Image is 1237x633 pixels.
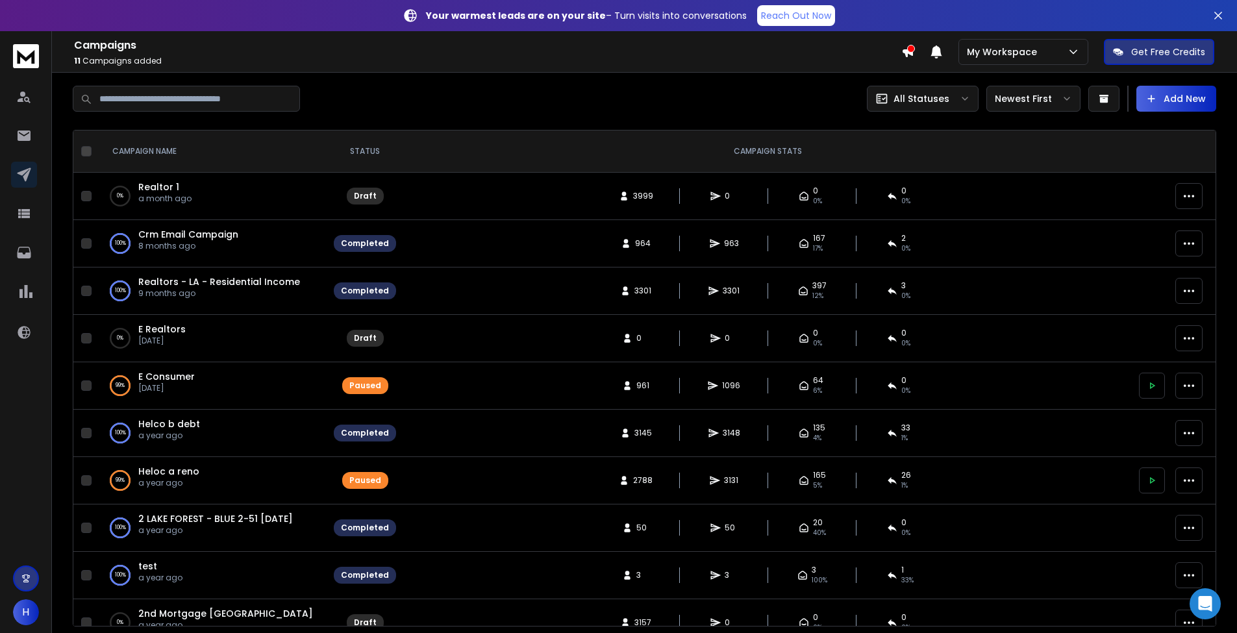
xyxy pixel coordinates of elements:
a: test [138,560,157,573]
td: 0%E Realtors[DATE] [97,315,326,362]
span: 964 [635,238,651,249]
p: 99 % [116,379,125,392]
span: 0 [901,375,906,386]
span: 20 [813,517,823,528]
span: 961 [636,380,649,391]
span: 0 [901,517,906,528]
span: 0% [901,196,910,206]
div: Completed [341,238,389,249]
a: 2 LAKE FOREST - BLUE 2-51 [DATE] [138,512,293,525]
p: 100 % [115,569,126,582]
p: 100 % [115,521,126,534]
p: 100 % [115,284,126,297]
span: 3148 [723,428,740,438]
span: 0 [725,191,738,201]
span: 26 [901,470,911,480]
span: 0 [901,612,906,623]
span: 0 % [901,291,910,301]
span: 0 [813,186,818,196]
button: H [13,599,39,625]
span: 3 [901,280,906,291]
p: [DATE] [138,336,186,346]
div: Draft [354,333,377,343]
p: My Workspace [967,45,1042,58]
span: Realtor 1 [138,180,179,193]
p: Reach Out Now [761,9,831,22]
p: a month ago [138,193,192,204]
span: 33 % [901,575,914,586]
span: Helco b debt [138,417,200,430]
a: E Realtors [138,323,186,336]
span: 11 [74,55,81,66]
span: 12 % [812,291,823,301]
span: 0 [901,186,906,196]
p: 9 months ago [138,288,300,299]
a: Realtors - LA - Residential Income [138,275,300,288]
span: 397 [812,280,827,291]
p: 8 months ago [138,241,238,251]
td: 99%E Consumer[DATE] [97,362,326,410]
span: 64 [813,375,823,386]
span: 3301 [723,286,740,296]
a: 2nd Mortgage [GEOGRAPHIC_DATA] [138,607,313,620]
span: 167 [813,233,825,243]
span: 5 % [813,480,822,491]
p: All Statuses [893,92,949,105]
div: Draft [354,191,377,201]
button: Get Free Credits [1104,39,1214,65]
div: Paused [349,380,381,391]
th: STATUS [326,130,404,173]
p: 0 % [117,616,123,629]
span: 0 [813,612,818,623]
td: 100%2 LAKE FOREST - BLUE 2-51 [DATE]a year ago [97,504,326,552]
td: 100%Realtors - LA - Residential Income9 months ago [97,267,326,315]
img: logo [13,44,39,68]
td: 100%testa year ago [97,552,326,599]
span: 1096 [722,380,740,391]
p: Campaigns added [74,56,901,66]
div: Completed [341,428,389,438]
div: Open Intercom Messenger [1190,588,1221,619]
span: 100 % [812,575,827,586]
span: 6 % [813,386,822,396]
a: E Consumer [138,370,195,383]
span: 50 [636,523,649,533]
div: Completed [341,523,389,533]
h1: Campaigns [74,38,901,53]
button: Add New [1136,86,1216,112]
span: 3999 [633,191,653,201]
p: 100 % [115,427,126,440]
strong: Your warmest leads are on your site [426,9,606,22]
span: 0% [901,623,910,633]
span: 3 [812,565,816,575]
span: 2 [901,233,906,243]
span: 0% [813,196,822,206]
p: a year ago [138,478,199,488]
a: Heloc a reno [138,465,199,478]
p: 99 % [116,474,125,487]
p: a year ago [138,525,293,536]
span: 33 [901,423,910,433]
span: 0 % [901,386,910,396]
p: 0 % [117,190,123,203]
span: 40 % [813,528,826,538]
span: 17 % [813,243,823,254]
th: CAMPAIGN NAME [97,130,326,173]
span: 165 [813,470,826,480]
div: Draft [354,617,377,628]
button: Newest First [986,86,1081,112]
span: 0 % [901,243,910,254]
span: Crm Email Campaign [138,228,238,241]
span: 0 [636,333,649,343]
p: a year ago [138,573,182,583]
span: 0 [813,328,818,338]
span: 1 % [901,433,908,443]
